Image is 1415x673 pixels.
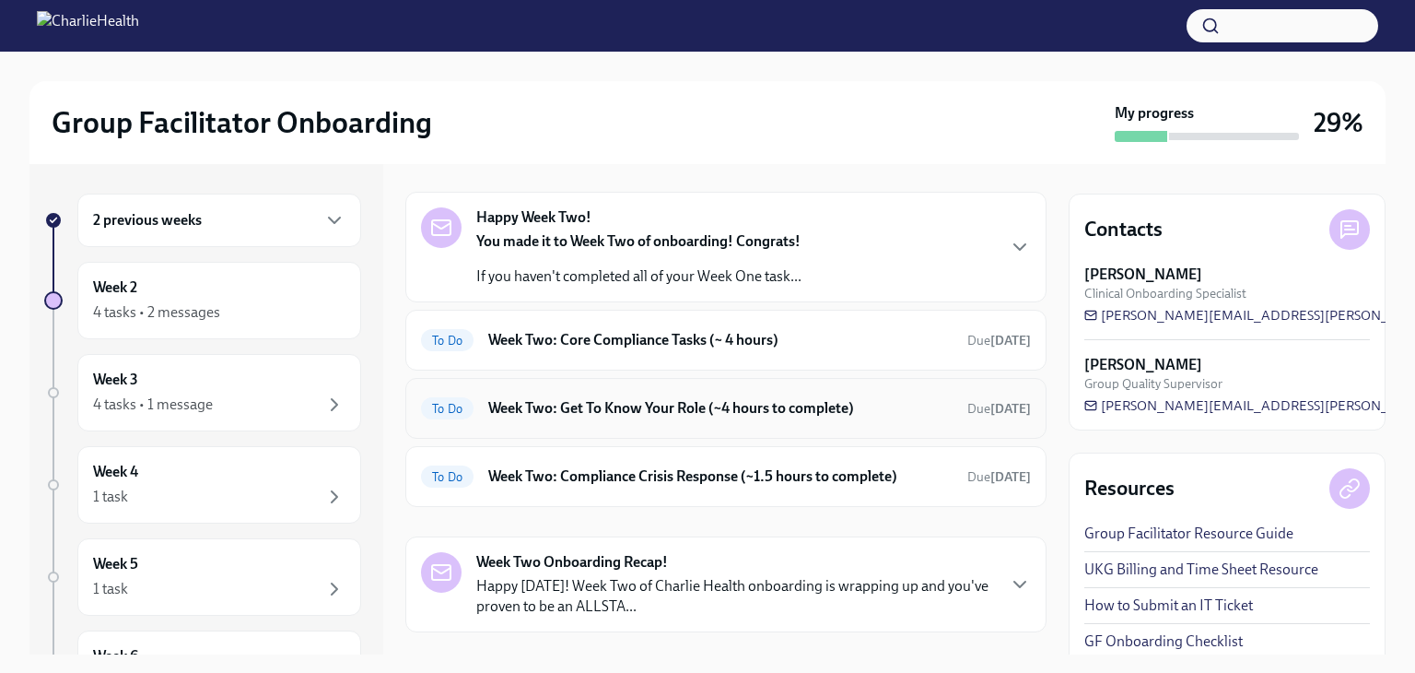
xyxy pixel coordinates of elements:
img: CharlieHealth [37,11,139,41]
strong: [DATE] [990,401,1031,417]
h6: Week 2 [93,277,137,298]
a: To DoWeek Two: Core Compliance Tasks (~ 4 hours)Due[DATE] [421,325,1031,355]
strong: [PERSON_NAME] [1084,265,1202,285]
strong: My progress [1115,103,1194,124]
h6: Week 6 [93,646,138,667]
p: If you haven't completed all of your Week One task... [476,266,801,287]
h6: Week 4 [93,462,138,482]
a: Week 41 task [44,446,361,524]
span: Due [967,469,1031,485]
a: To DoWeek Two: Get To Know Your Role (~4 hours to complete)Due[DATE] [421,394,1031,423]
h6: Week 5 [93,554,138,574]
a: GF Onboarding Checklist [1084,632,1243,652]
span: Due [967,401,1031,417]
h6: Week 3 [93,370,138,390]
span: To Do [421,470,474,484]
a: UKG Billing and Time Sheet Resource [1084,560,1318,580]
strong: Happy Week Two! [476,207,591,228]
div: 1 task [93,579,128,599]
h3: 29% [1314,106,1363,139]
strong: [DATE] [990,469,1031,485]
a: Week 51 task [44,538,361,616]
strong: [PERSON_NAME] [1084,355,1202,375]
a: Week 34 tasks • 1 message [44,354,361,431]
span: September 22nd, 2025 08:00 [967,332,1031,349]
h4: Resources [1084,475,1175,502]
strong: You made it to Week Two of onboarding! Congrats! [476,232,801,250]
span: Due [967,333,1031,348]
h6: 2 previous weeks [93,210,202,230]
p: Happy [DATE]! Week Two of Charlie Health onboarding is wrapping up and you've proven to be an ALL... [476,576,994,617]
span: To Do [421,402,474,416]
h2: Group Facilitator Onboarding [52,104,432,141]
div: 4 tasks • 1 message [93,395,213,415]
a: To DoWeek Two: Compliance Crisis Response (~1.5 hours to complete)Due[DATE] [421,462,1031,491]
span: To Do [421,334,474,348]
h6: Week Two: Compliance Crisis Response (~1.5 hours to complete) [488,466,953,487]
a: Week 24 tasks • 2 messages [44,262,361,339]
div: 2 previous weeks [77,194,361,247]
h6: Week Two: Core Compliance Tasks (~ 4 hours) [488,330,953,350]
div: 4 tasks • 2 messages [93,302,220,323]
a: Group Facilitator Resource Guide [1084,524,1293,544]
span: Clinical Onboarding Specialist [1084,285,1246,302]
h6: Week Two: Get To Know Your Role (~4 hours to complete) [488,398,953,419]
strong: [DATE] [990,333,1031,348]
span: September 22nd, 2025 08:00 [967,468,1031,486]
span: Group Quality Supervisor [1084,375,1222,393]
span: September 22nd, 2025 08:00 [967,400,1031,418]
div: 1 task [93,487,128,507]
strong: Week Two Onboarding Recap! [476,552,668,573]
a: How to Submit an IT Ticket [1084,596,1253,616]
h4: Contacts [1084,216,1163,243]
